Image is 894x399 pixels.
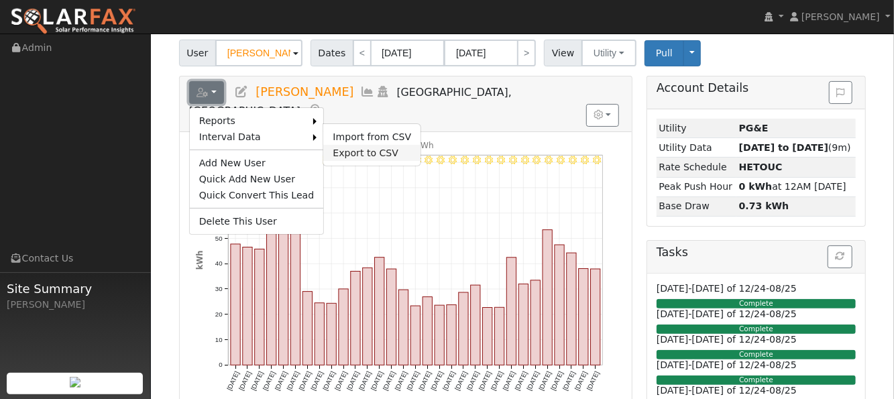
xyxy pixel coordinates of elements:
[585,370,600,392] text: [DATE]
[345,370,361,392] text: [DATE]
[506,258,516,365] rect: onclick=""
[657,299,856,308] div: Complete
[437,156,445,164] i: 7/18 - Clear
[801,11,880,22] span: [PERSON_NAME]
[739,201,789,211] strong: 0.73 kWh
[520,156,528,164] i: 7/25 - MostlyClear
[494,307,504,365] rect: onclick=""
[739,162,783,172] strong: V
[477,370,492,392] text: [DATE]
[473,156,481,164] i: 7/21 - Clear
[327,303,336,365] rect: onclick=""
[243,247,252,365] rect: onclick=""
[190,155,324,171] a: Add New User
[307,104,322,117] a: Map
[513,370,528,392] text: [DATE]
[189,86,512,117] span: [GEOGRAPHIC_DATA], [GEOGRAPHIC_DATA]
[657,376,856,385] div: Complete
[449,156,457,164] i: 7/19 - Clear
[657,138,736,158] td: Utility Data
[497,156,505,164] i: 7/23 - MostlyClear
[657,196,736,216] td: Base Draw
[517,40,536,66] a: >
[278,205,288,365] rect: onclick=""
[357,370,373,392] text: [DATE]
[557,156,565,164] i: 7/28 - Clear
[590,269,600,365] rect: onclick=""
[374,258,384,365] rect: onclick=""
[190,187,324,203] a: Quick Convert This Lead
[234,85,249,99] a: Edit User (36053)
[545,156,553,164] i: 7/27 - MostlyClear
[361,85,376,99] a: Multi-Series Graph
[739,123,769,133] strong: ID: 17216622, authorized: 08/23/25
[215,336,223,343] text: 10
[321,370,337,392] text: [DATE]
[573,370,589,392] text: [DATE]
[509,156,517,164] i: 7/24 - MostlyClear
[219,361,222,368] text: 0
[302,292,312,365] rect: onclick=""
[736,177,856,196] td: at 12AM [DATE]
[386,269,396,365] rect: onclick=""
[353,40,372,66] a: <
[7,298,144,312] div: [PERSON_NAME]
[657,359,856,371] h6: [DATE]-[DATE] of 12/24-08/25
[381,370,396,392] text: [DATE]
[225,370,241,392] text: [DATE]
[657,350,856,359] div: Complete
[423,297,432,365] rect: onclick=""
[657,385,856,396] h6: [DATE]-[DATE] of 12/24-08/25
[190,113,314,129] a: Reports
[543,230,552,365] rect: onclick=""
[544,40,582,66] span: View
[405,370,421,392] text: [DATE]
[323,129,421,145] a: Import from CSV
[657,81,856,95] h5: Account Details
[215,234,223,241] text: 50
[317,141,433,150] text: Net Consumption 1,161 kWh
[429,370,445,392] text: [DATE]
[256,85,353,99] span: [PERSON_NAME]
[339,289,348,365] rect: onclick=""
[215,310,223,318] text: 20
[194,250,204,270] text: kWh
[249,370,265,392] text: [DATE]
[739,142,851,153] span: (9m)
[435,305,444,365] rect: onclick=""
[362,268,372,365] rect: onclick=""
[533,156,541,164] i: 7/26 - MostlyClear
[525,370,541,392] text: [DATE]
[581,40,636,66] button: Utility
[645,40,684,66] button: Pull
[829,81,852,104] button: Issue History
[485,156,493,164] i: 7/22 - MostlyClear
[657,325,856,334] div: Complete
[273,370,288,392] text: [DATE]
[237,370,253,392] text: [DATE]
[657,119,736,138] td: Utility
[569,156,577,164] i: 7/29 - Clear
[398,290,408,365] rect: onclick=""
[453,370,469,392] text: [DATE]
[369,370,384,392] text: [DATE]
[555,245,564,365] rect: onclick=""
[482,307,492,365] rect: onclick=""
[459,292,468,365] rect: onclick=""
[311,40,353,66] span: Dates
[501,370,516,392] text: [DATE]
[333,370,349,392] text: [DATE]
[215,260,223,267] text: 40
[285,370,300,392] text: [DATE]
[190,129,314,145] a: Interval Data
[376,85,390,99] a: Login As (last Never)
[309,370,325,392] text: [DATE]
[425,156,433,164] i: 7/17 - Clear
[190,171,324,187] a: Quick Add New User
[254,249,264,365] rect: onclick=""
[461,156,469,164] i: 7/20 - Clear
[489,370,504,392] text: [DATE]
[657,308,856,320] h6: [DATE]-[DATE] of 12/24-08/25
[410,306,420,365] rect: onclick=""
[179,40,216,66] span: User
